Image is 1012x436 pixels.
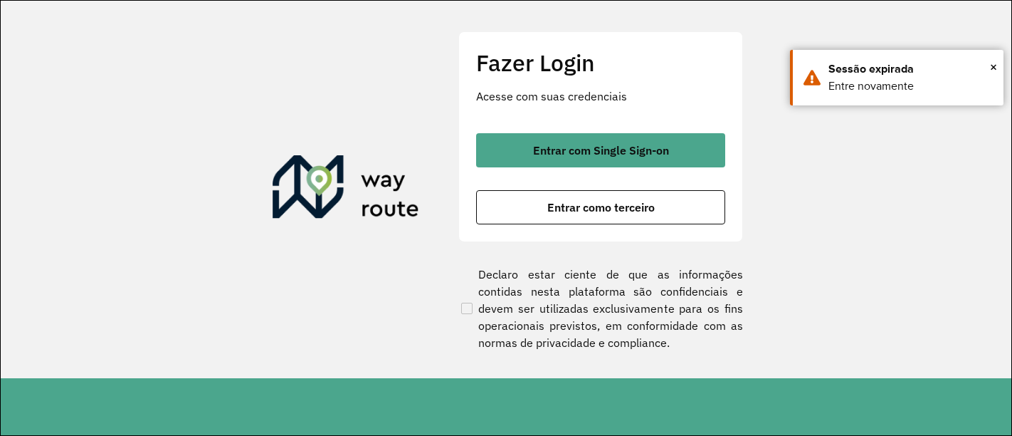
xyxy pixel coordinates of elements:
span: Entrar com Single Sign-on [533,145,669,156]
button: button [476,133,725,167]
div: Sessão expirada [828,61,993,78]
h2: Fazer Login [476,49,725,76]
button: button [476,190,725,224]
img: Roteirizador AmbevTech [273,155,419,224]
div: Entre novamente [828,78,993,95]
button: Close [990,56,997,78]
p: Acesse com suas credenciais [476,88,725,105]
span: × [990,56,997,78]
span: Entrar como terceiro [547,202,655,213]
label: Declaro estar ciente de que as informações contidas nesta plataforma são confidenciais e devem se... [458,266,743,351]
